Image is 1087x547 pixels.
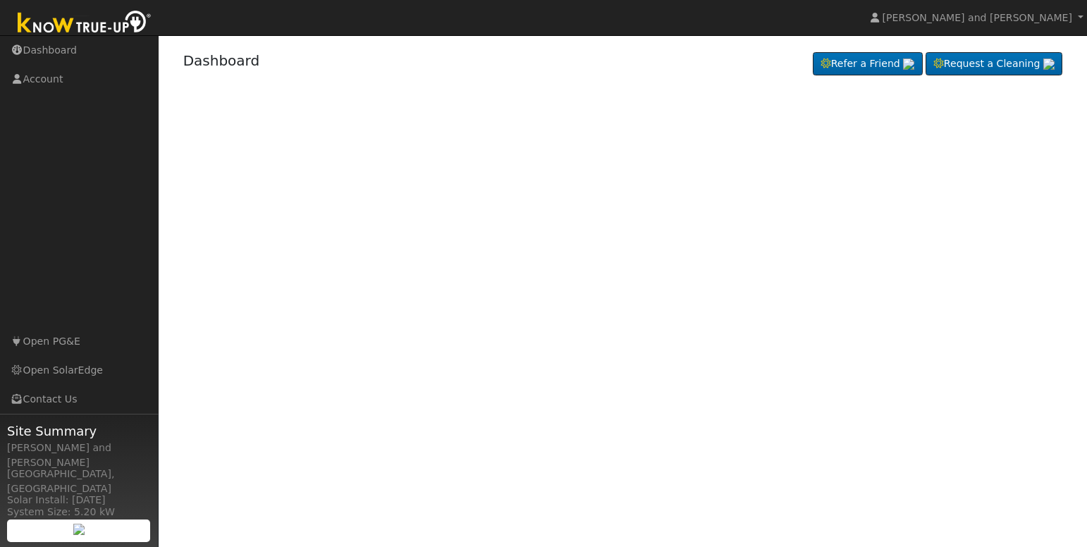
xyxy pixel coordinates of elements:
div: Solar Install: [DATE] [7,493,151,508]
div: System Size: 5.20 kW [7,505,151,520]
a: Dashboard [183,52,260,69]
div: [PERSON_NAME] and [PERSON_NAME] [7,441,151,470]
img: retrieve [1043,59,1055,70]
div: [GEOGRAPHIC_DATA], [GEOGRAPHIC_DATA] [7,467,151,496]
span: Site Summary [7,422,151,441]
a: Refer a Friend [813,52,923,76]
span: [PERSON_NAME] and [PERSON_NAME] [883,12,1072,23]
img: Know True-Up [11,8,159,39]
img: retrieve [903,59,914,70]
img: retrieve [73,524,85,535]
a: Request a Cleaning [926,52,1062,76]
